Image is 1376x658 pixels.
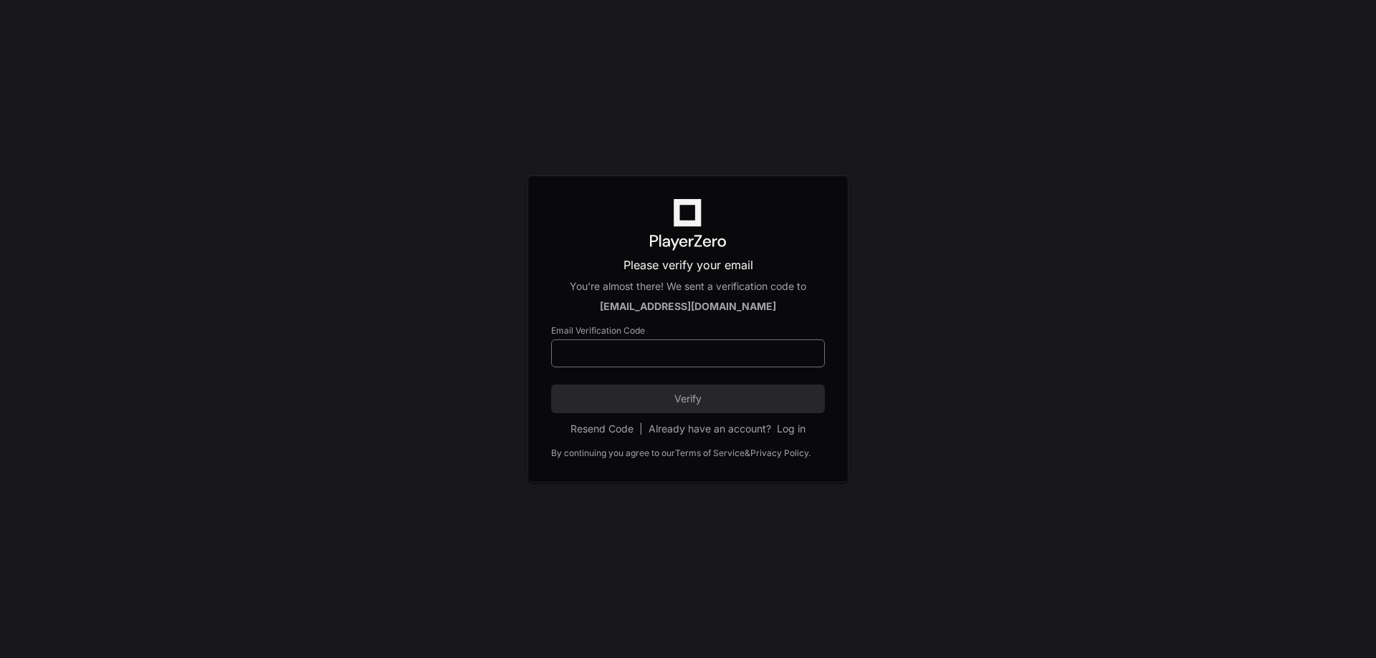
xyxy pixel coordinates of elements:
[570,422,634,436] button: Resend Code
[639,422,643,436] span: |
[750,447,811,459] a: Privacy Policy.
[551,256,825,274] p: Please verify your email
[745,447,750,459] div: &
[675,447,745,459] a: Terms of Service
[551,447,675,459] div: By continuing you agree to our
[551,279,825,294] div: You're almost there! We sent a verification code to
[649,422,806,436] div: Already have an account?
[551,299,825,314] div: [EMAIL_ADDRESS][DOMAIN_NAME]
[551,392,825,406] span: Verify
[551,384,825,413] button: Verify
[551,325,825,337] label: Email Verification Code
[777,422,806,436] button: Log in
